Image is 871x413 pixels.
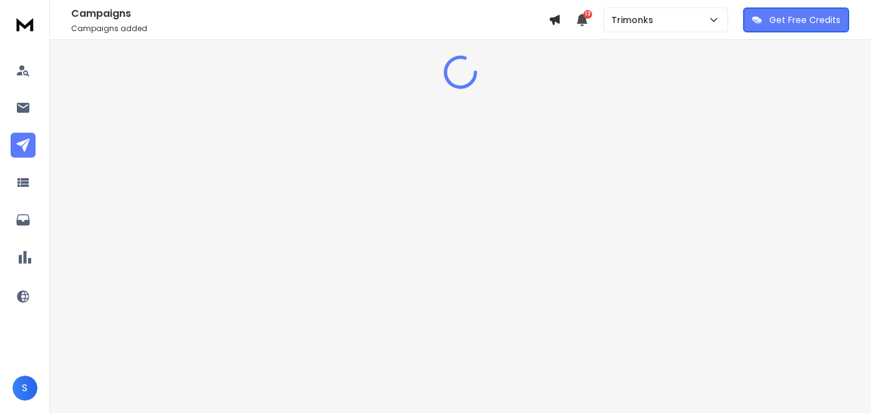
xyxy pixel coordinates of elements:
h1: Campaigns [71,6,548,21]
span: 13 [583,10,592,19]
p: Get Free Credits [769,14,840,26]
img: logo [12,12,37,36]
button: S [12,376,37,401]
p: Trimonks [611,14,658,26]
p: Campaigns added [71,24,548,34]
button: Get Free Credits [743,7,849,32]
